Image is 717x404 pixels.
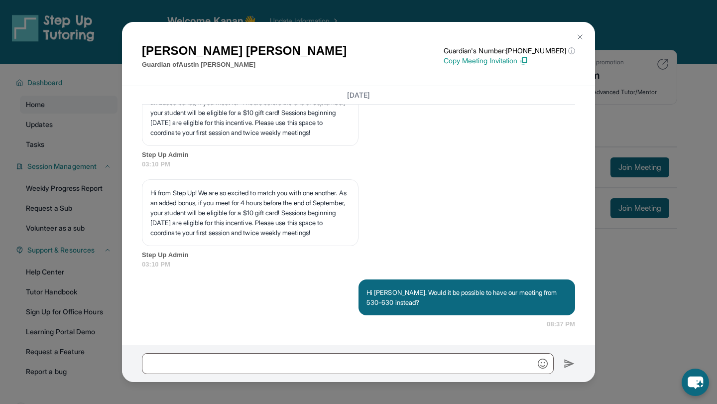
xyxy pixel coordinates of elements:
span: ⓘ [568,46,575,56]
span: 08:37 PM [547,319,575,329]
span: 03:10 PM [142,260,575,269]
img: Copy Icon [519,56,528,65]
h3: [DATE] [142,90,575,100]
img: Emoji [538,359,548,369]
p: Guardian's Number: [PHONE_NUMBER] [444,46,575,56]
span: 03:10 PM [142,159,575,169]
img: Close Icon [576,33,584,41]
button: chat-button [682,369,709,396]
p: Hi from Step Up! We are so excited to match you with one another. As an added bonus, if you meet ... [150,188,350,238]
h1: [PERSON_NAME] [PERSON_NAME] [142,42,347,60]
span: Step Up Admin [142,250,575,260]
p: Hi from Step Up! We are so excited to match you with one another. As an added bonus, if you meet ... [150,88,350,137]
img: Send icon [564,358,575,370]
span: Step Up Admin [142,150,575,160]
p: Guardian of Austin [PERSON_NAME] [142,60,347,70]
p: Hi [PERSON_NAME]. Would it be possible to have our meeting from 530-630 instead? [366,287,567,307]
p: Copy Meeting Invitation [444,56,575,66]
